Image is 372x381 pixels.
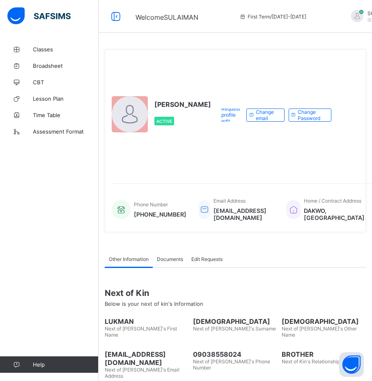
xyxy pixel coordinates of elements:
span: Lesson Plan [33,95,99,102]
span: Request profile edit [221,106,240,124]
span: [EMAIL_ADDRESS][DOMAIN_NAME] [214,207,274,221]
span: [PERSON_NAME] [154,100,211,109]
span: Email Address [214,198,246,204]
span: Next of [PERSON_NAME]'s Email Address [105,367,179,379]
span: [EMAIL_ADDRESS][DOMAIN_NAME] [105,350,189,367]
span: DAKWO, [GEOGRAPHIC_DATA] [304,207,369,221]
span: Next of Kin's Relationship [282,358,340,365]
span: Time Table [33,112,99,118]
span: Documents [157,256,183,262]
span: Change email [256,109,278,121]
span: LUKMAN [105,317,189,326]
span: Next of [PERSON_NAME]'s Other Name [282,326,357,338]
img: safsims [7,7,71,25]
span: session/term information [239,14,306,20]
span: Next of Kin [105,288,366,298]
span: Home / Contract Address [304,198,361,204]
span: 09038558024 [193,350,277,358]
span: CBT [33,79,99,85]
span: Next of [PERSON_NAME]'s Phone Number [193,358,270,371]
span: Broadsheet [33,62,99,69]
span: [DEMOGRAPHIC_DATA] [193,317,277,326]
span: Phone Number [134,201,168,208]
span: Next of [PERSON_NAME]'s First Name [105,326,177,338]
span: Welcome SULAIMAN [135,13,198,21]
span: Other Information [109,256,149,262]
span: Change Password [298,109,325,121]
span: Classes [33,46,99,53]
span: Below is your next of kin's Information [105,300,203,307]
span: Active [156,119,172,124]
span: [PHONE_NUMBER] [134,211,186,218]
span: Next of [PERSON_NAME]'s Surname [193,326,276,332]
span: Edit Requests [191,256,223,262]
button: Open asap [339,352,364,377]
span: Help [33,361,98,368]
span: BROTHER [282,350,366,358]
span: [DEMOGRAPHIC_DATA] [282,317,366,326]
span: Assessment Format [33,128,99,135]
